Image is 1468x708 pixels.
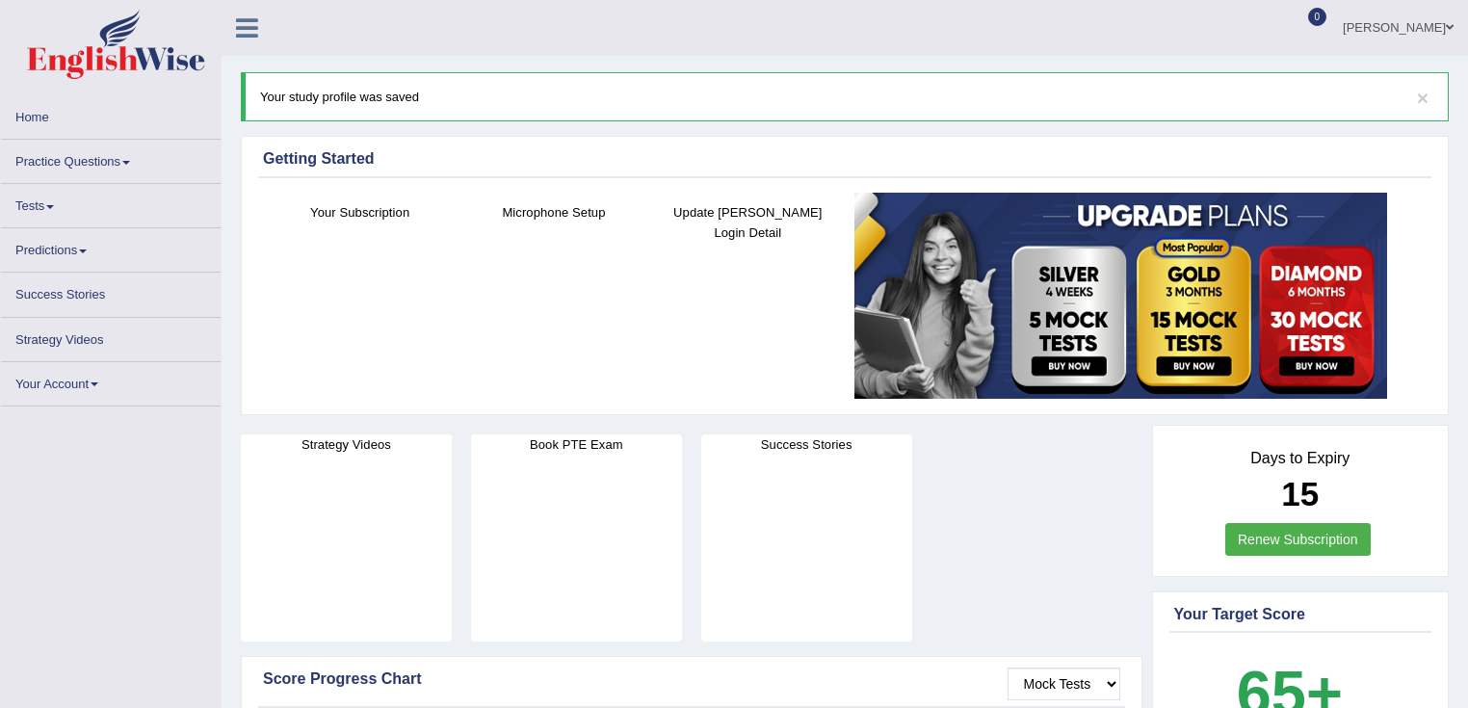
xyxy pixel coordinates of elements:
[1308,8,1327,26] span: 0
[1,362,221,400] a: Your Account
[471,434,682,455] h4: Book PTE Exam
[1174,603,1428,626] div: Your Target Score
[1,95,221,133] a: Home
[1417,88,1429,108] button: ×
[1,228,221,266] a: Predictions
[273,202,447,223] h4: Your Subscription
[1,273,221,310] a: Success Stories
[263,147,1427,170] div: Getting Started
[1225,523,1371,556] a: Renew Subscription
[661,202,835,243] h4: Update [PERSON_NAME] Login Detail
[466,202,641,223] h4: Microphone Setup
[241,434,452,455] h4: Strategy Videos
[1174,450,1428,467] h4: Days to Expiry
[1281,475,1319,512] b: 15
[854,193,1387,399] img: small5.jpg
[1,140,221,177] a: Practice Questions
[1,184,221,222] a: Tests
[263,668,1120,691] div: Score Progress Chart
[1,318,221,355] a: Strategy Videos
[241,72,1449,121] div: Your study profile was saved
[701,434,912,455] h4: Success Stories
